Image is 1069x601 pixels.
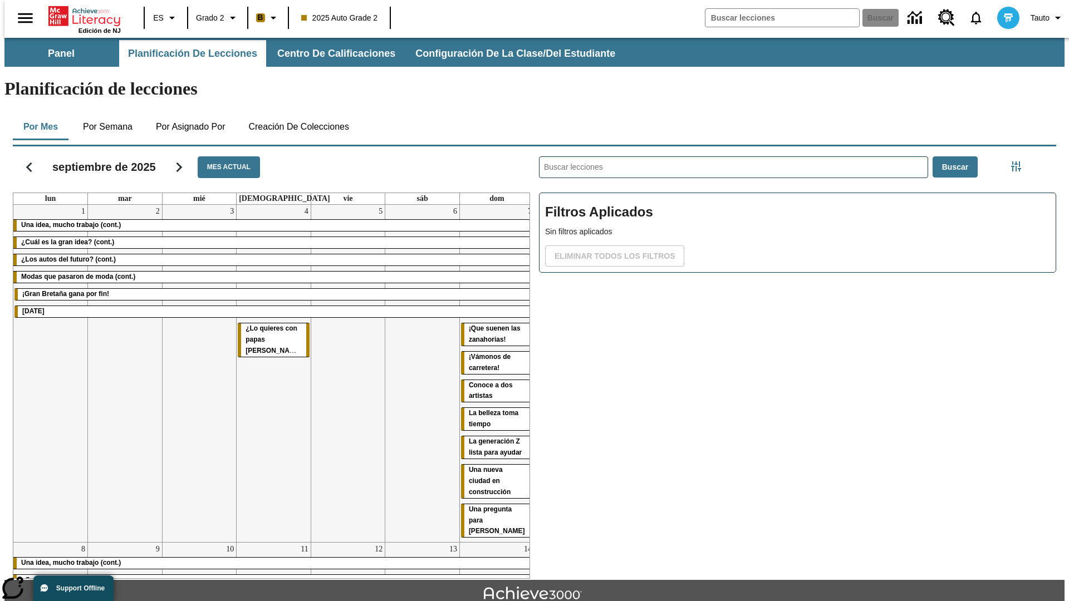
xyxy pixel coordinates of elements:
div: Día del Trabajo [14,306,533,317]
a: 1 de septiembre de 2025 [79,205,87,218]
a: viernes [341,193,355,204]
a: 3 de septiembre de 2025 [228,205,236,218]
a: 4 de septiembre de 2025 [302,205,311,218]
button: Mes actual [198,156,260,178]
div: Conoce a dos artistas [461,380,533,402]
button: Escoja un nuevo avatar [990,3,1026,32]
button: Por asignado por [147,114,234,140]
a: domingo [487,193,506,204]
span: Support Offline [56,584,105,592]
a: 5 de septiembre de 2025 [376,205,385,218]
span: ¿Lo quieres con papas fritas? [246,324,306,354]
td: 2 de septiembre de 2025 [88,205,163,543]
button: Boost El color de la clase es anaranjado claro. Cambiar el color de la clase. [252,8,285,28]
span: Una idea, mucho trabajo (cont.) [21,221,121,229]
button: Panel [6,40,117,67]
img: avatar image [997,7,1019,29]
span: Una idea, mucho trabajo (cont.) [21,559,121,566]
a: 12 de septiembre de 2025 [372,543,385,556]
button: Por mes [13,114,68,140]
a: lunes [43,193,58,204]
span: 2025 Auto Grade 2 [301,12,378,24]
div: Subbarra de navegación [4,40,625,67]
div: Una idea, mucho trabajo (cont.) [13,220,534,231]
div: Una nueva ciudad en construcción [461,465,533,498]
div: Modas que pasaron de moda (cont.) [13,272,534,283]
span: ¿Cuál es la gran idea? (cont.) [21,238,114,246]
td: 6 de septiembre de 2025 [385,205,460,543]
h2: septiembre de 2025 [52,160,156,174]
a: 6 de septiembre de 2025 [451,205,459,218]
button: Lenguaje: ES, Selecciona un idioma [148,8,184,28]
div: Portada [48,4,121,34]
div: ¿Cuál es la gran idea? (cont.) [13,575,534,586]
button: Configuración de la clase/del estudiante [406,40,624,67]
span: ¿Los autos del futuro? (cont.) [21,255,116,263]
a: Centro de recursos, Se abrirá en una pestaña nueva. [931,3,962,33]
div: ¡Vámonos de carretera! [461,352,533,374]
button: Perfil/Configuración [1026,8,1069,28]
a: martes [116,193,134,204]
span: Edición de NJ [79,27,121,34]
span: Día del Trabajo [22,307,45,315]
span: Tauto [1031,12,1050,24]
span: Conoce a dos artistas [469,381,513,400]
a: 14 de septiembre de 2025 [522,543,534,556]
div: Una pregunta para Joplin [461,504,533,538]
div: Buscar [530,142,1056,579]
a: miércoles [191,193,208,204]
input: Buscar lecciones [540,157,928,178]
button: Creación de colecciones [239,114,358,140]
a: 2 de septiembre de 2025 [154,205,162,218]
button: Support Offline [33,575,114,601]
div: Subbarra de navegación [4,38,1065,67]
div: ¡Gran Bretaña gana por fin! [14,289,533,300]
td: 3 de septiembre de 2025 [162,205,237,543]
span: Grado 2 [196,12,224,24]
td: 4 de septiembre de 2025 [237,205,311,543]
span: ¡Vámonos de carretera! [469,353,511,372]
a: 10 de septiembre de 2025 [224,543,236,556]
a: 11 de septiembre de 2025 [298,543,310,556]
div: Filtros Aplicados [539,193,1056,273]
button: Seguir [165,153,193,181]
span: Una nueva ciudad en construcción [469,466,511,496]
button: Menú lateral de filtros [1005,155,1027,178]
span: Modas que pasaron de moda (cont.) [21,273,135,280]
p: Sin filtros aplicados [545,226,1050,238]
span: ¡Gran Bretaña gana por fin! [22,290,109,298]
span: La belleza toma tiempo [469,409,518,428]
div: ¿Lo quieres con papas fritas? [238,323,310,357]
div: Una idea, mucho trabajo (cont.) [13,558,534,569]
button: Planificación de lecciones [119,40,266,67]
span: ¡Que suenen las zanahorias! [469,324,521,343]
a: 13 de septiembre de 2025 [447,543,459,556]
button: Abrir el menú lateral [9,2,42,35]
a: Centro de información [901,3,931,33]
div: Calendario [4,142,530,579]
a: 9 de septiembre de 2025 [154,543,162,556]
button: Buscar [933,156,978,178]
div: La belleza toma tiempo [461,408,533,430]
a: sábado [414,193,430,204]
div: ¿Los autos del futuro? (cont.) [13,254,534,265]
a: jueves [237,193,332,204]
h1: Planificación de lecciones [4,78,1065,99]
span: Una pregunta para Joplin [469,505,525,535]
td: 5 de septiembre de 2025 [311,205,385,543]
span: La generación Z lista para ayudar [469,437,522,456]
a: Notificaciones [962,3,990,32]
div: ¿Cuál es la gran idea? (cont.) [13,237,534,248]
button: Regresar [15,153,43,181]
span: B [258,11,263,24]
td: 7 de septiembre de 2025 [459,205,534,543]
button: Centro de calificaciones [268,40,404,67]
h2: Filtros Aplicados [545,199,1050,226]
div: ¡Que suenen las zanahorias! [461,323,533,346]
a: Portada [48,5,121,27]
button: Por semana [74,114,141,140]
td: 1 de septiembre de 2025 [13,205,88,543]
button: Grado: Grado 2, Elige un grado [192,8,244,28]
span: ES [153,12,164,24]
a: 7 de septiembre de 2025 [526,205,534,218]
